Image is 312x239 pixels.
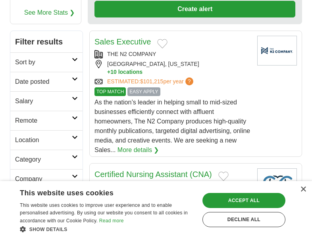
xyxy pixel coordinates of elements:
span: ? [185,77,193,85]
h2: Company [15,174,72,184]
h2: Date posted [15,77,72,87]
div: Show details [20,225,194,233]
span: TOP MATCH [94,87,126,96]
a: Salary [10,91,83,111]
button: Add to favorite jobs [157,39,168,48]
a: Sort by [10,52,83,72]
h2: Filter results [10,31,83,52]
a: Category [10,150,83,169]
span: As the nation’s leader in helping small to mid-sized businesses efficiently connect with affluent... [94,99,250,153]
span: + [107,68,110,76]
a: Remote [10,111,83,130]
div: Close [300,187,306,193]
div: This website uses cookies [20,186,174,198]
a: See More Stats ❯ [24,8,75,17]
span: EASY APPLY [127,87,160,96]
div: Accept all [202,193,285,208]
h2: Remote [15,116,72,125]
span: $101,215 [140,78,163,85]
a: ESTIMATED:$101,215per year? [107,77,195,86]
a: Company [10,169,83,189]
span: This website uses cookies to improve user experience and to enable personalised advertising. By u... [20,202,188,224]
h2: Category [15,155,72,164]
button: Create alert [94,1,295,17]
span: Show details [29,227,67,232]
div: Decline all [202,212,285,227]
div: [GEOGRAPHIC_DATA], [US_STATE] [94,60,251,76]
h2: Location [15,135,72,145]
button: +10 locations [107,68,251,76]
img: Company logo [257,168,297,198]
a: Location [10,130,83,150]
h2: Sort by [15,58,72,67]
div: THE N2 COMPANY [94,50,251,58]
a: Date posted [10,72,83,91]
img: Company logo [257,36,297,66]
a: Sales Executive [94,37,151,46]
a: Certified Nursing Assistant (CNA) [94,170,212,179]
h2: Salary [15,96,72,106]
button: Add to favorite jobs [218,172,229,181]
a: Read more, opens a new window [99,218,124,224]
a: More details ❯ [117,145,159,155]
